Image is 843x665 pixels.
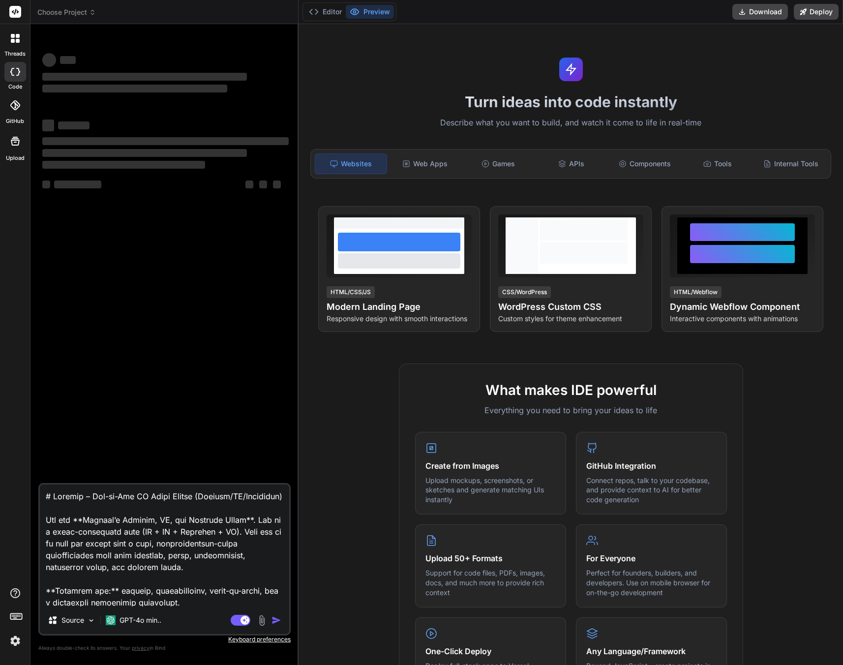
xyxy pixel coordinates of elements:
h4: Create from Images [425,460,556,472]
div: Websites [315,153,387,174]
p: Everything you need to bring your ideas to life [415,404,727,416]
label: Upload [6,154,25,162]
h4: GitHub Integration [586,460,717,472]
h4: One-Click Deploy [425,645,556,657]
h2: What makes IDE powerful [415,380,727,400]
p: Interactive components with animations [670,314,815,324]
div: Components [609,153,680,174]
p: Describe what you want to build, and watch it come to life in real-time [304,117,837,129]
span: ‌ [58,121,90,129]
div: Web Apps [389,153,460,174]
h4: Dynamic Webflow Component [670,300,815,314]
p: Always double-check its answers. Your in Bind [38,643,291,653]
label: GitHub [6,117,24,125]
span: ‌ [42,181,50,188]
span: ‌ [54,181,101,188]
span: ‌ [42,53,56,67]
h4: Any Language/Framework [586,645,717,657]
p: Keyboard preferences [38,635,291,643]
span: ‌ [273,181,281,188]
p: Connect repos, talk to your codebase, and provide context to AI for better code generation [586,476,717,505]
img: Pick Models [87,616,95,625]
span: ‌ [42,120,54,131]
span: ‌ [259,181,267,188]
span: ‌ [42,161,205,169]
span: ‌ [60,56,76,64]
p: Perfect for founders, builders, and developers. Use on mobile browser for on-the-go development [586,568,717,597]
span: ‌ [42,73,247,81]
button: Preview [346,5,394,19]
button: Download [732,4,788,20]
span: privacy [132,645,150,651]
span: ‌ [42,137,289,145]
div: Games [462,153,534,174]
span: ‌ [42,149,247,157]
div: APIs [536,153,607,174]
button: Deploy [794,4,839,20]
div: CSS/WordPress [498,286,551,298]
span: Choose Project [37,7,96,17]
p: Custom styles for theme enhancement [498,314,643,324]
img: GPT-4o mini [106,615,116,625]
div: HTML/CSS/JS [327,286,375,298]
h4: Upload 50+ Formats [425,552,556,564]
h4: Modern Landing Page [327,300,472,314]
div: Internal Tools [755,153,827,174]
span: ‌ [42,85,227,92]
label: threads [4,50,26,58]
button: Editor [305,5,346,19]
p: Upload mockups, screenshots, or sketches and generate matching UIs instantly [425,476,556,505]
div: Tools [682,153,753,174]
label: code [8,83,22,91]
p: Support for code files, PDFs, images, docs, and much more to provide rich context [425,568,556,597]
img: settings [7,633,24,649]
textarea: # Loremip – Dol-si-Ame CO Adipi Elitse (Doeiusm/TE/Incididun) Utl etd **Magnaal’e Adminim, VE, qu... [40,484,289,606]
h4: For Everyone [586,552,717,564]
h1: Turn ideas into code instantly [304,93,837,111]
img: icon [271,615,281,625]
p: GPT-4o min.. [120,615,161,625]
div: HTML/Webflow [670,286,722,298]
img: attachment [256,615,268,626]
p: Responsive design with smooth interactions [327,314,472,324]
p: Source [61,615,84,625]
h4: WordPress Custom CSS [498,300,643,314]
span: ‌ [245,181,253,188]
